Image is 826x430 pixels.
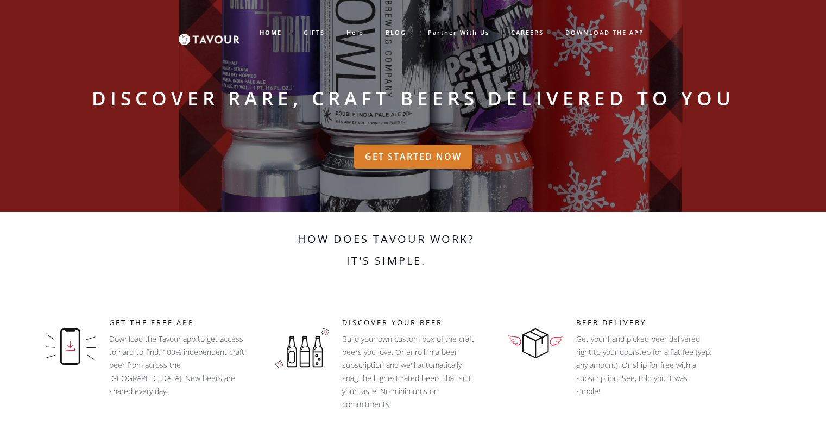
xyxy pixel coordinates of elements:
[260,28,282,36] strong: HOME
[375,24,417,42] a: BLOG
[92,85,735,111] strong: Discover rare, craft beers delivered to you
[576,317,734,328] h5: Beer Delivery
[576,333,712,424] p: Get your hand picked beer delivered right to your doorstep for a flat fee (yep, any amount). Or s...
[342,317,489,328] h5: Discover your beer
[109,317,251,328] h5: GET THE FREE APP
[342,333,478,411] p: Build your own custom box of the craft beers you love. Or enroll in a beer subscription and we'll...
[500,24,554,42] a: CAREERS
[109,333,245,398] p: Download the Tavour app to get access to hard-to-find, 100% independent craft beer from across th...
[554,24,655,42] a: DOWNLOAD THE APP
[231,228,541,283] h2: How does Tavour work? It's simple.
[293,24,336,42] a: GIFTS
[354,145,472,169] a: GET STARTED NOW
[417,24,500,42] a: partner with us
[249,24,293,42] a: HOME
[336,24,375,42] a: help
